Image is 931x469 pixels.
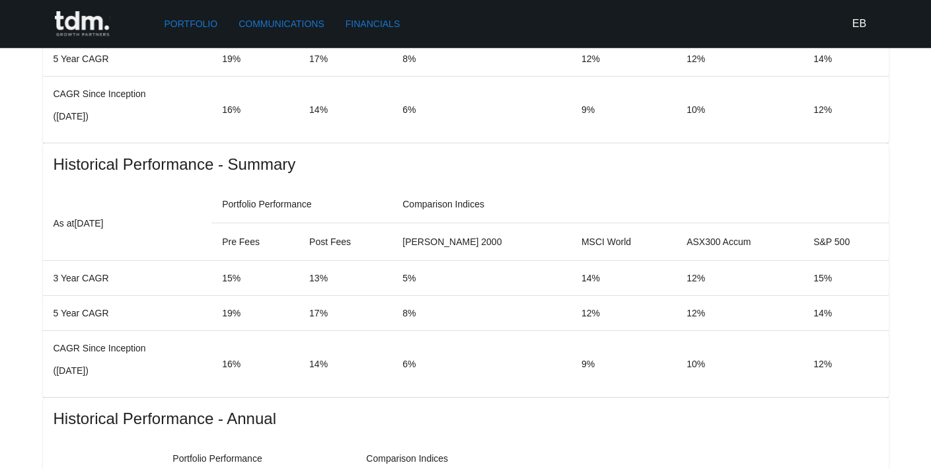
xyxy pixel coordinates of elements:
[676,261,803,296] td: 12%
[43,42,212,77] td: 5 Year CAGR
[392,42,571,77] td: 8%
[571,261,676,296] td: 14%
[803,223,888,261] th: S&P 500
[43,331,212,398] td: CAGR Since Inception
[803,296,888,331] td: 14%
[54,364,202,377] p: ( [DATE] )
[571,42,676,77] td: 12%
[803,77,888,143] td: 12%
[43,296,212,331] td: 5 Year CAGR
[299,296,392,331] td: 17%
[571,296,676,331] td: 12%
[676,296,803,331] td: 12%
[571,331,676,398] td: 9%
[233,12,330,36] a: Communications
[392,77,571,143] td: 6%
[54,215,202,231] p: As at [DATE]
[340,12,405,36] a: Financials
[299,223,392,261] th: Post Fees
[803,42,888,77] td: 14%
[54,408,878,429] span: Historical Performance - Annual
[54,110,202,123] p: ( [DATE] )
[392,223,571,261] th: [PERSON_NAME] 2000
[43,261,212,296] td: 3 Year CAGR
[299,77,392,143] td: 14%
[211,77,299,143] td: 16%
[211,261,299,296] td: 15%
[299,42,392,77] td: 17%
[299,331,392,398] td: 14%
[676,42,803,77] td: 12%
[392,296,571,331] td: 8%
[211,42,299,77] td: 19%
[159,12,223,36] a: Portfolio
[392,331,571,398] td: 6%
[211,186,392,223] th: Portfolio Performance
[852,16,866,32] h6: EB
[211,223,299,261] th: Pre Fees
[676,223,803,261] th: ASX300 Accum
[392,261,571,296] td: 5%
[571,223,676,261] th: MSCI World
[803,261,888,296] td: 15%
[211,296,299,331] td: 19%
[299,261,392,296] td: 13%
[676,331,803,398] td: 10%
[803,331,888,398] td: 12%
[392,186,888,223] th: Comparison Indices
[676,77,803,143] td: 10%
[43,77,212,143] td: CAGR Since Inception
[211,331,299,398] td: 16%
[54,154,878,175] span: Historical Performance - Summary
[571,77,676,143] td: 9%
[846,11,873,37] button: EB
